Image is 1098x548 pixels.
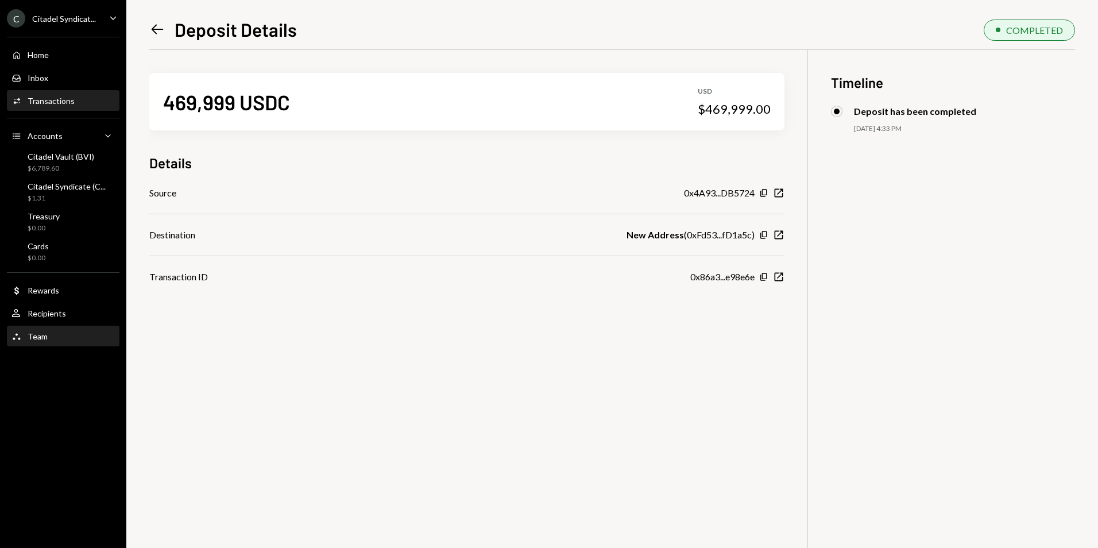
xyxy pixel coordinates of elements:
div: $1.31 [28,194,106,203]
div: Deposit has been completed [854,106,976,117]
div: Destination [149,228,195,242]
div: Transaction ID [149,270,208,284]
h3: Details [149,153,192,172]
a: Transactions [7,90,119,111]
a: Recipients [7,303,119,323]
a: Citadel Syndicate (C...$1.31 [7,178,119,206]
a: Treasury$0.00 [7,208,119,236]
a: Inbox [7,67,119,88]
div: C [7,9,25,28]
a: Citadel Vault (BVI)$6,789.60 [7,148,119,176]
div: COMPLETED [1006,25,1063,36]
div: Citadel Syndicat... [32,14,96,24]
a: Rewards [7,280,119,300]
div: Cards [28,241,49,251]
div: [DATE] 4:33 PM [854,124,1075,134]
div: ( 0xFd53...fD1a5c ) [627,228,755,242]
a: Accounts [7,125,119,146]
div: 0x86a3...e98e6e [690,270,755,284]
a: Team [7,326,119,346]
div: 469,999 USDC [163,89,290,115]
a: Cards$0.00 [7,238,119,265]
div: Treasury [28,211,60,221]
div: $0.00 [28,253,49,263]
div: 0x4A93...DB5724 [684,186,755,200]
div: $469,999.00 [698,101,771,117]
div: Inbox [28,73,48,83]
div: $6,789.60 [28,164,94,173]
div: Source [149,186,176,200]
a: Home [7,44,119,65]
div: Accounts [28,131,63,141]
div: Transactions [28,96,75,106]
div: Recipients [28,308,66,318]
div: Citadel Vault (BVI) [28,152,94,161]
div: USD [698,87,771,97]
b: New Address [627,228,684,242]
div: $0.00 [28,223,60,233]
div: Team [28,331,48,341]
div: Home [28,50,49,60]
div: Rewards [28,285,59,295]
div: Citadel Syndicate (C... [28,182,106,191]
h3: Timeline [831,73,1075,92]
h1: Deposit Details [175,18,297,41]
